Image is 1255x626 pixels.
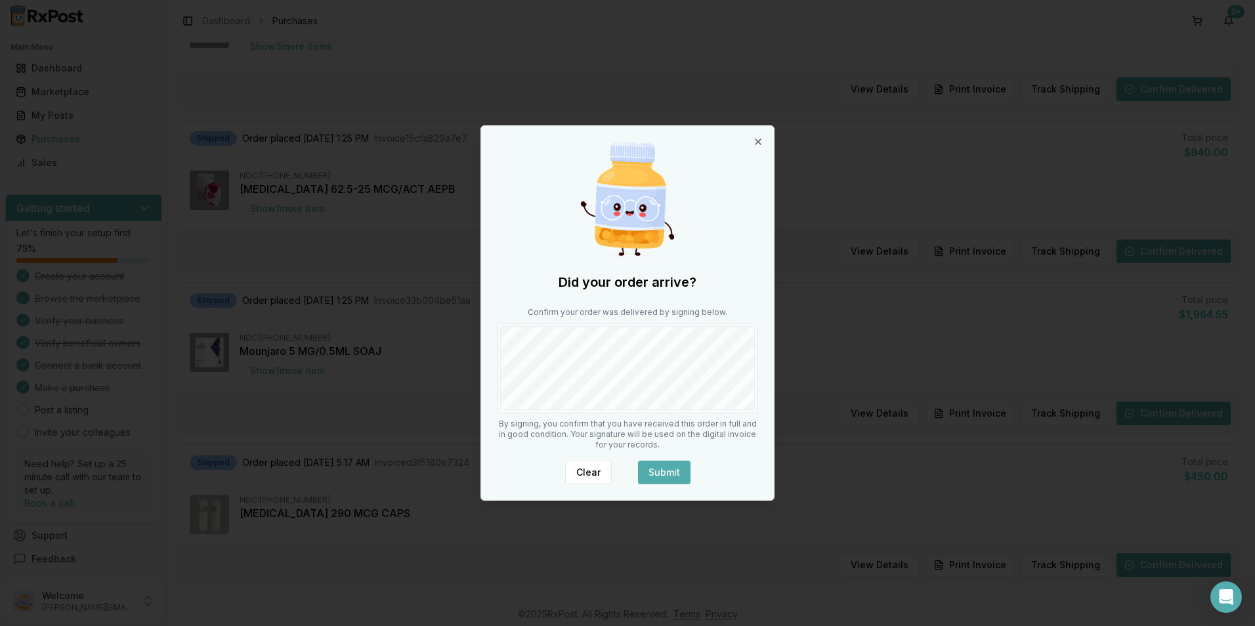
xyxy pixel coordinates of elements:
[564,136,691,262] img: Happy Pill Bottle
[497,307,758,318] p: Confirm your order was delivered by signing below.
[565,461,612,484] button: Clear
[497,273,758,291] h2: Did your order arrive?
[638,461,691,484] button: Submit
[497,419,758,450] p: By signing, you confirm that you have received this order in full and in good condition. Your sig...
